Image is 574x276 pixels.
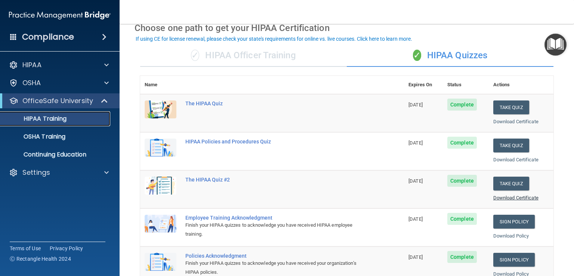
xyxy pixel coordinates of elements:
[185,100,367,106] div: The HIPAA Quiz
[9,61,109,69] a: HIPAA
[10,255,71,263] span: Ⓒ Rectangle Health 2024
[447,99,477,111] span: Complete
[408,140,423,146] span: [DATE]
[493,253,535,267] a: Sign Policy
[185,221,367,239] div: Finish your HIPAA quizzes to acknowledge you have received HIPAA employee training.
[185,215,367,221] div: Employee Training Acknowledgment
[443,76,489,94] th: Status
[408,254,423,260] span: [DATE]
[493,233,529,239] a: Download Policy
[447,213,477,225] span: Complete
[447,137,477,149] span: Complete
[489,76,553,94] th: Actions
[493,157,538,162] a: Download Certificate
[493,195,538,201] a: Download Certificate
[22,96,93,105] p: OfficeSafe University
[135,35,413,43] button: If using CE for license renewal, please check your state's requirements for online vs. live cours...
[22,168,50,177] p: Settings
[136,36,412,41] div: If using CE for license renewal, please check your state's requirements for online vs. live cours...
[408,178,423,184] span: [DATE]
[185,139,367,145] div: HIPAA Policies and Procedures Quiz
[185,253,367,259] div: Policies Acknowledgment
[404,76,443,94] th: Expires On
[408,216,423,222] span: [DATE]
[191,50,199,61] span: ✓
[493,139,529,152] button: Take Quiz
[9,96,108,105] a: OfficeSafe University
[140,76,181,94] th: Name
[9,78,109,87] a: OSHA
[22,32,74,42] h4: Compliance
[493,215,535,229] a: Sign Policy
[413,50,421,61] span: ✓
[347,44,553,67] div: HIPAA Quizzes
[140,44,347,67] div: HIPAA Officer Training
[22,61,41,69] p: HIPAA
[493,177,529,190] button: Take Quiz
[185,177,367,183] div: The HIPAA Quiz #2
[135,17,559,39] div: Choose one path to get your HIPAA Certification
[5,115,67,123] p: HIPAA Training
[544,34,567,56] button: Open Resource Center
[408,102,423,108] span: [DATE]
[447,251,477,263] span: Complete
[5,133,65,140] p: OSHA Training
[22,78,41,87] p: OSHA
[50,245,83,252] a: Privacy Policy
[493,119,538,124] a: Download Certificate
[447,175,477,187] span: Complete
[493,100,529,114] button: Take Quiz
[5,151,107,158] p: Continuing Education
[9,8,111,23] img: PMB logo
[9,168,109,177] a: Settings
[10,245,41,252] a: Terms of Use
